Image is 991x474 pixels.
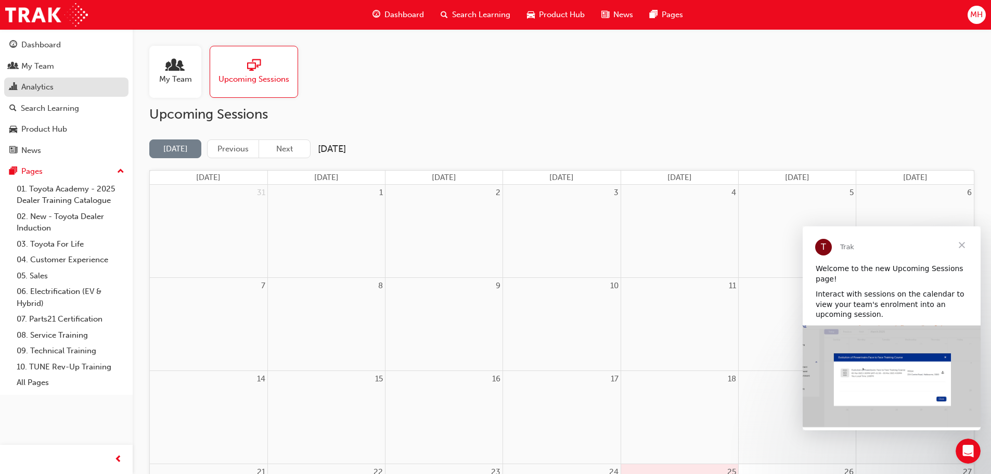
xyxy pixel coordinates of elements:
[783,171,812,185] a: Friday
[667,173,692,182] span: [DATE]
[903,173,928,182] span: [DATE]
[12,181,128,209] a: 01. Toyota Academy - 2025 Dealer Training Catalogue
[372,8,380,21] span: guage-icon
[364,4,432,25] a: guage-iconDashboard
[503,185,621,277] td: September 3, 2025
[384,9,424,21] span: Dashboard
[494,185,503,201] a: September 2, 2025
[9,41,17,50] span: guage-icon
[4,162,128,181] button: Pages
[4,78,128,97] a: Analytics
[373,371,385,387] a: September 15, 2025
[149,106,974,123] h2: Upcoming Sessions
[4,120,128,139] a: Product Hub
[738,277,856,370] td: September 12, 2025
[5,3,88,27] img: Trak
[650,8,658,21] span: pages-icon
[159,73,192,85] span: My Team
[519,4,593,25] a: car-iconProduct Hub
[641,4,691,25] a: pages-iconPages
[430,171,458,185] a: Tuesday
[609,371,621,387] a: September 17, 2025
[194,171,223,185] a: Sunday
[21,81,54,93] div: Analytics
[207,139,259,159] button: Previous
[267,371,385,464] td: September 15, 2025
[965,185,974,201] a: September 6, 2025
[149,139,201,159] button: [DATE]
[503,277,621,370] td: September 10, 2025
[255,185,267,201] a: August 31, 2025
[613,9,633,21] span: News
[117,165,124,178] span: up-icon
[856,185,974,277] td: September 6, 2025
[970,9,983,21] span: MH
[968,6,986,24] button: MH
[547,171,576,185] a: Wednesday
[21,103,79,114] div: Search Learning
[4,99,128,118] a: Search Learning
[612,185,621,201] a: September 3, 2025
[12,236,128,252] a: 03. Toyota For Life
[549,173,574,182] span: [DATE]
[12,252,128,268] a: 04. Customer Experience
[12,209,128,236] a: 02. New - Toyota Dealer Induction
[9,62,17,71] span: people-icon
[593,4,641,25] a: news-iconNews
[21,60,54,72] div: My Team
[901,171,930,185] a: Saturday
[490,371,503,387] a: September 16, 2025
[4,141,128,160] a: News
[247,59,261,73] span: sessionType_ONLINE_URL-icon
[12,375,128,391] a: All Pages
[527,8,535,21] span: car-icon
[847,185,856,201] a: September 5, 2025
[385,185,503,277] td: September 2, 2025
[9,125,17,134] span: car-icon
[621,185,738,277] td: September 4, 2025
[12,311,128,327] a: 07. Parts21 Certification
[385,277,503,370] td: September 9, 2025
[4,33,128,162] button: DashboardMy TeamAnalyticsSearch LearningProduct HubNews
[9,104,17,113] span: search-icon
[727,278,738,294] a: September 11, 2025
[21,39,61,51] div: Dashboard
[376,278,385,294] a: September 8, 2025
[267,185,385,277] td: September 1, 2025
[621,277,738,370] td: September 11, 2025
[738,185,856,277] td: September 5, 2025
[12,359,128,375] a: 10. TUNE Rev-Up Training
[452,9,510,21] span: Search Learning
[318,143,346,155] h2: [DATE]
[267,277,385,370] td: September 8, 2025
[150,185,267,277] td: August 31, 2025
[210,46,306,98] a: Upcoming Sessions
[662,9,683,21] span: Pages
[259,278,267,294] a: September 7, 2025
[21,123,67,135] div: Product Hub
[149,46,210,98] a: My Team
[441,8,448,21] span: search-icon
[169,59,182,73] span: people-icon
[738,371,856,464] td: September 19, 2025
[218,73,289,85] span: Upcoming Sessions
[956,439,981,464] iframe: Intercom live chat
[377,185,385,201] a: September 1, 2025
[314,173,339,182] span: [DATE]
[503,371,621,464] td: September 17, 2025
[494,278,503,294] a: September 9, 2025
[4,35,128,55] a: Dashboard
[432,4,519,25] a: search-iconSearch Learning
[21,165,43,177] div: Pages
[259,139,311,159] button: Next
[114,453,122,466] span: prev-icon
[12,268,128,284] a: 05. Sales
[785,173,809,182] span: [DATE]
[726,371,738,387] a: September 18, 2025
